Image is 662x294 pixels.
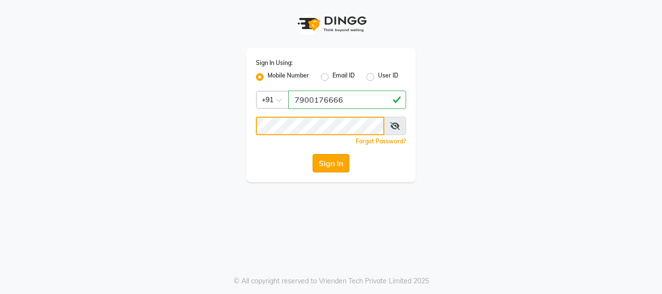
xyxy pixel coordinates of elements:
label: Mobile Number [268,71,309,83]
a: Forgot Password? [356,138,406,145]
button: Sign In [313,154,349,172]
label: Sign In Using: [256,59,293,67]
input: Username [288,91,406,109]
label: Email ID [332,71,355,83]
img: logo1.svg [292,10,370,38]
input: Username [256,117,384,135]
label: User ID [378,71,398,83]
